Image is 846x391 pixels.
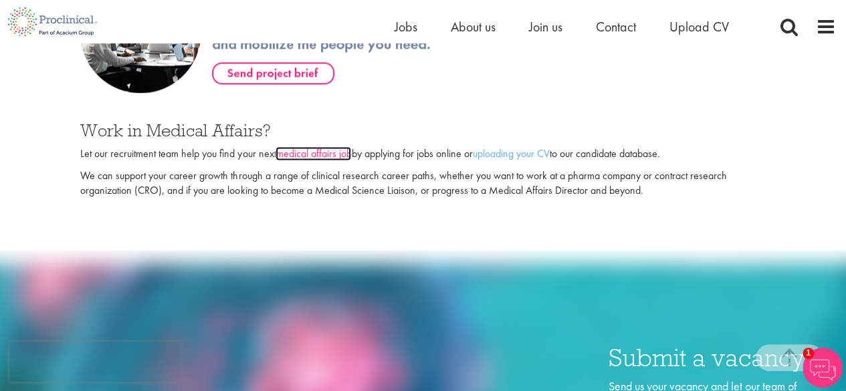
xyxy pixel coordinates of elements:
[803,348,814,359] span: 1
[451,18,496,35] a: About us
[80,146,765,162] p: Let our recruitment team help you find your next by applying for jobs online or to our candidate ...
[669,18,729,35] a: Upload CV
[609,345,836,371] h3: Submit a vacancy
[472,146,549,160] a: uploading your CV
[395,18,417,35] a: Jobs
[276,146,351,160] a: medical affairs job
[596,18,636,35] a: Contact
[9,342,181,382] iframe: reCAPTCHA
[529,18,562,35] a: Join us
[80,122,765,139] h3: Work in Medical Affairs?
[80,168,765,199] p: We can support your career growth through a range of clinical research career paths, whether you ...
[803,348,843,388] img: Chatbot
